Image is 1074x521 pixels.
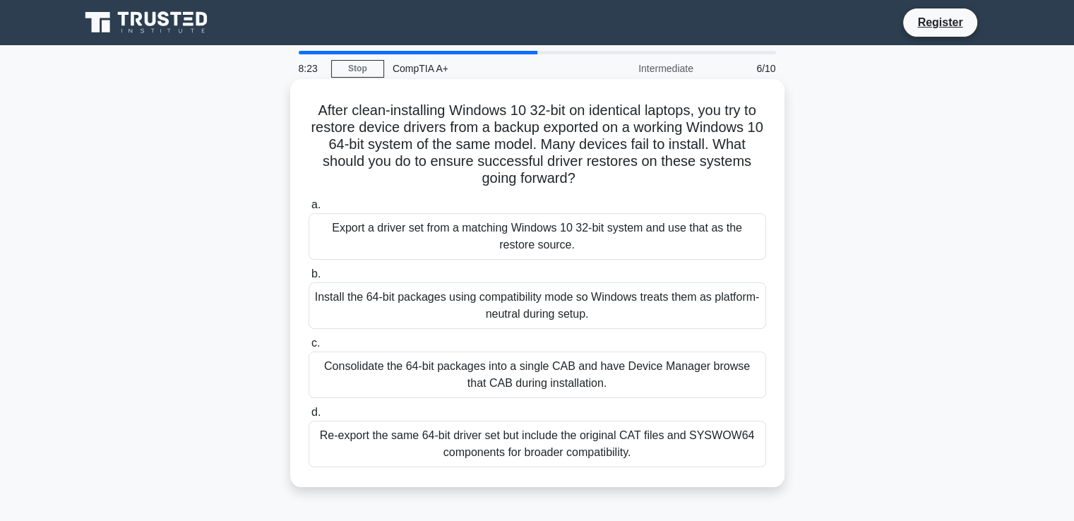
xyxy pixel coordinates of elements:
div: 6/10 [702,54,784,83]
span: a. [311,198,321,210]
div: Intermediate [578,54,702,83]
span: d. [311,406,321,418]
div: 8:23 [290,54,331,83]
span: c. [311,337,320,349]
div: Export a driver set from a matching Windows 10 32-bit system and use that as the restore source. [309,213,766,260]
div: Consolidate the 64-bit packages into a single CAB and have Device Manager browse that CAB during ... [309,352,766,398]
a: Stop [331,60,384,78]
div: Re-export the same 64-bit driver set but include the original CAT files and SYSWOW64 components f... [309,421,766,467]
div: CompTIA A+ [384,54,578,83]
div: Install the 64-bit packages using compatibility mode so Windows treats them as platform-neutral d... [309,282,766,329]
span: b. [311,268,321,280]
a: Register [909,13,971,31]
h5: After clean-installing Windows 10 32-bit on identical laptops, you try to restore device drivers ... [307,102,768,188]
